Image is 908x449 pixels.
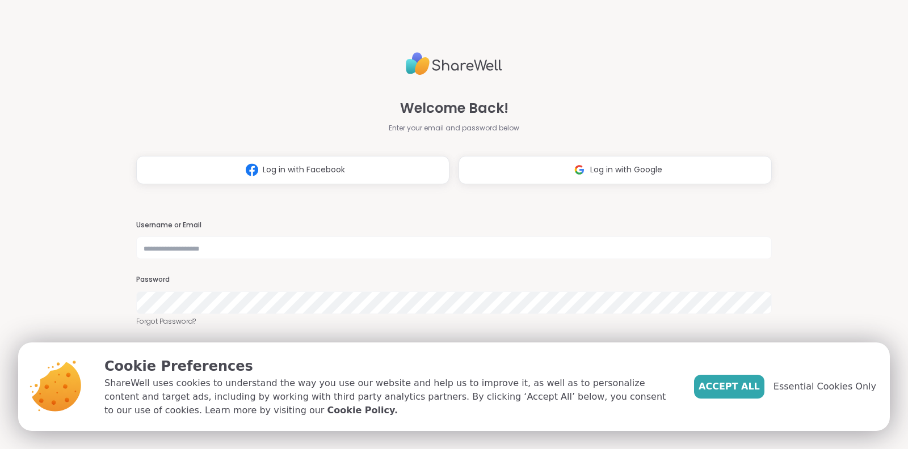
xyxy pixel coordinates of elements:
[104,376,676,417] p: ShareWell uses cookies to understand the way you use our website and help us to improve it, as we...
[327,404,398,417] a: Cookie Policy.
[136,275,772,285] h3: Password
[569,159,590,180] img: ShareWell Logomark
[136,221,772,230] h3: Username or Email
[389,123,519,133] span: Enter your email and password below
[459,156,772,184] button: Log in with Google
[699,380,760,393] span: Accept All
[241,159,263,180] img: ShareWell Logomark
[406,48,502,80] img: ShareWell Logo
[104,356,676,376] p: Cookie Preferences
[263,164,345,176] span: Log in with Facebook
[400,98,508,118] span: Welcome Back!
[136,316,772,327] a: Forgot Password?
[590,164,662,176] span: Log in with Google
[136,156,449,184] button: Log in with Facebook
[694,375,764,399] button: Accept All
[774,380,876,393] span: Essential Cookies Only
